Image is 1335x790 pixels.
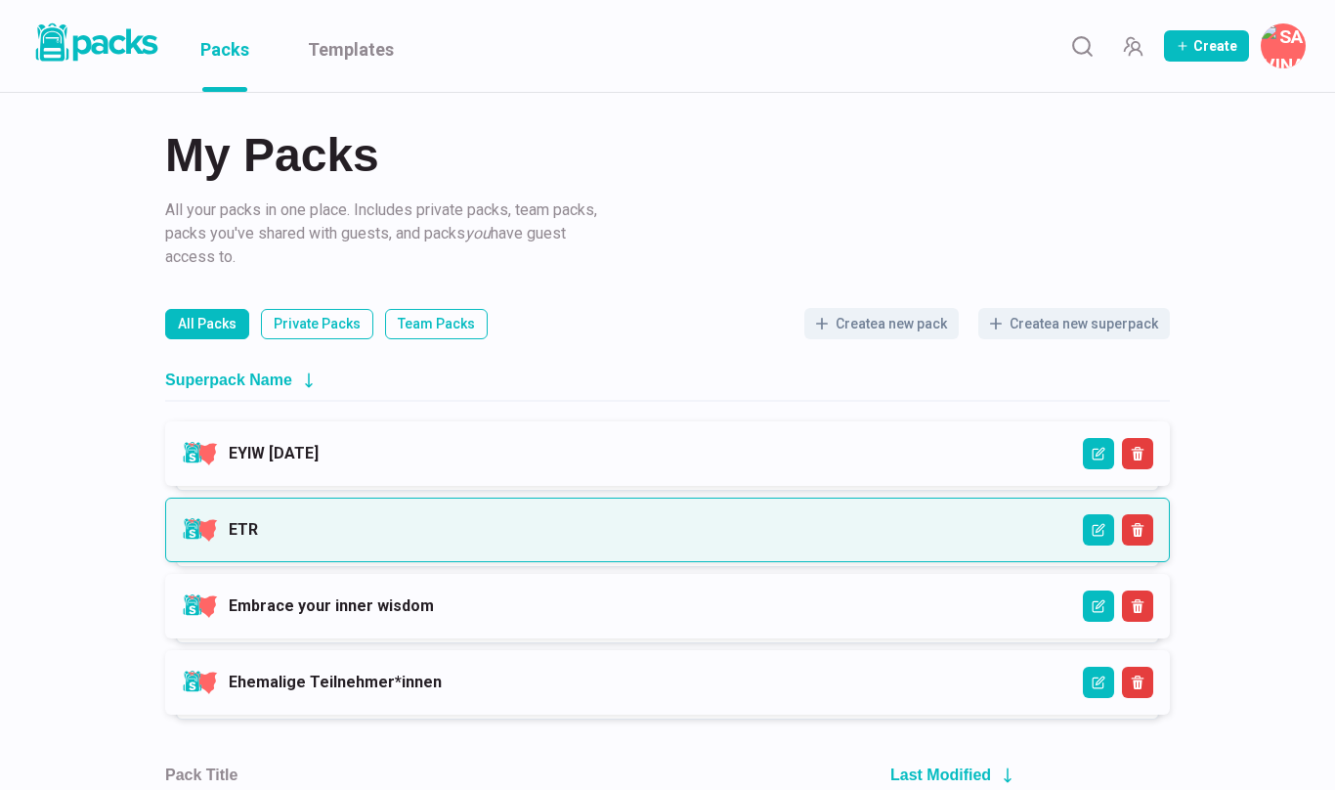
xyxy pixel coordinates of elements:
[978,308,1170,339] button: Createa new superpack
[1083,591,1114,622] button: Edit
[1261,23,1306,68] button: Savina Tilmann
[465,224,491,242] i: you
[178,314,237,334] p: All Packs
[1083,514,1114,546] button: Edit
[165,371,292,389] h2: Superpack Name
[165,766,237,784] h2: Pack Title
[1083,667,1114,698] button: Edit
[1122,514,1153,546] button: Delete Superpack
[1062,26,1101,66] button: Search
[1113,26,1152,66] button: Manage Team Invites
[29,20,161,72] a: Packs logo
[165,132,1170,179] h2: My Packs
[1122,591,1153,622] button: Delete Superpack
[1122,438,1153,469] button: Delete Superpack
[398,314,475,334] p: Team Packs
[1083,438,1114,469] button: Edit
[274,314,361,334] p: Private Packs
[890,766,991,784] h2: Last Modified
[29,20,161,66] img: Packs logo
[804,308,959,339] button: Createa new pack
[165,198,605,269] p: All your packs in one place. Includes private packs, team packs, packs you've shared with guests,...
[1164,30,1249,62] button: Create Pack
[1122,667,1153,698] button: Delete Superpack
